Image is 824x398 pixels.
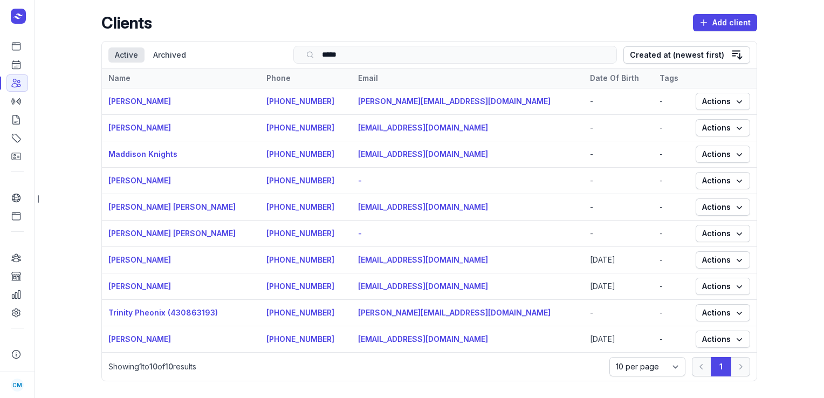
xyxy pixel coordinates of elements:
a: [EMAIL_ADDRESS][DOMAIN_NAME] [358,202,488,211]
button: Actions [696,119,750,136]
button: Actions [696,146,750,163]
a: [EMAIL_ADDRESS][DOMAIN_NAME] [358,334,488,344]
a: [PERSON_NAME] [PERSON_NAME] [108,229,236,238]
div: - [660,281,683,292]
button: Actions [696,172,750,189]
td: [DATE] [583,247,654,273]
div: - [660,122,683,133]
td: - [583,300,654,326]
div: Archived [147,47,193,63]
td: [DATE] [583,326,654,353]
button: Actions [696,304,750,321]
a: [PERSON_NAME] [108,282,171,291]
a: [PHONE_NUMBER] [266,149,334,159]
span: 10 [149,362,157,371]
span: 1 [139,362,142,371]
a: [PERSON_NAME][EMAIL_ADDRESS][DOMAIN_NAME] [358,97,551,106]
th: Email [352,68,583,88]
span: Actions [702,253,744,266]
a: [PHONE_NUMBER] [266,334,334,344]
nav: Pagination [692,357,750,376]
a: [PHONE_NUMBER] [266,308,334,317]
a: [PERSON_NAME][EMAIL_ADDRESS][DOMAIN_NAME] [358,308,551,317]
a: [PERSON_NAME] [108,123,171,132]
button: Created at (newest first) [623,46,750,64]
div: - [660,149,683,160]
span: Actions [702,227,744,240]
div: Active [108,47,145,63]
span: Actions [702,95,744,108]
nav: Tabs [108,47,287,63]
div: - [660,175,683,186]
td: - [583,141,654,168]
a: [PHONE_NUMBER] [266,123,334,132]
a: [PERSON_NAME] [108,334,171,344]
a: - [358,229,362,238]
a: [EMAIL_ADDRESS][DOMAIN_NAME] [358,123,488,132]
a: Trinity Pheonix (430863193) [108,308,218,317]
a: [PERSON_NAME] [108,255,171,264]
div: - [660,228,683,239]
span: CM [12,379,22,392]
h2: Clients [101,13,152,32]
button: Actions [696,251,750,269]
a: [EMAIL_ADDRESS][DOMAIN_NAME] [358,282,488,291]
a: [PHONE_NUMBER] [266,202,334,211]
button: Add client [693,14,757,31]
div: - [660,255,683,265]
a: [PERSON_NAME] [108,176,171,185]
button: Actions [696,225,750,242]
span: Actions [702,121,744,134]
button: Actions [696,278,750,295]
a: [PHONE_NUMBER] [266,229,334,238]
a: [PHONE_NUMBER] [266,255,334,264]
td: [DATE] [583,273,654,300]
td: - [583,194,654,221]
p: Showing to of results [108,361,603,372]
button: Actions [696,198,750,216]
span: Actions [702,280,744,293]
span: Add client [699,16,751,29]
td: - [583,88,654,115]
a: [EMAIL_ADDRESS][DOMAIN_NAME] [358,149,488,159]
div: - [660,202,683,212]
span: Actions [702,333,744,346]
button: Actions [696,93,750,110]
button: Actions [696,331,750,348]
a: [PHONE_NUMBER] [266,176,334,185]
div: - [660,307,683,318]
a: - [358,176,362,185]
th: Date Of Birth [583,68,654,88]
th: Tags [653,68,689,88]
div: - [660,334,683,345]
th: Phone [260,68,351,88]
span: Actions [702,174,744,187]
span: Actions [702,148,744,161]
div: Created at (newest first) [630,49,724,61]
td: - [583,221,654,247]
a: [EMAIL_ADDRESS][DOMAIN_NAME] [358,255,488,264]
a: [PERSON_NAME] [108,97,171,106]
a: [PHONE_NUMBER] [266,97,334,106]
a: [PHONE_NUMBER] [266,282,334,291]
span: Actions [702,306,744,319]
th: Name [102,68,260,88]
button: 1 [711,357,731,376]
span: Actions [702,201,744,214]
a: [PERSON_NAME] [PERSON_NAME] [108,202,236,211]
span: 10 [165,362,173,371]
td: - [583,168,654,194]
div: - [660,96,683,107]
td: - [583,115,654,141]
a: Maddison Knights [108,149,177,159]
